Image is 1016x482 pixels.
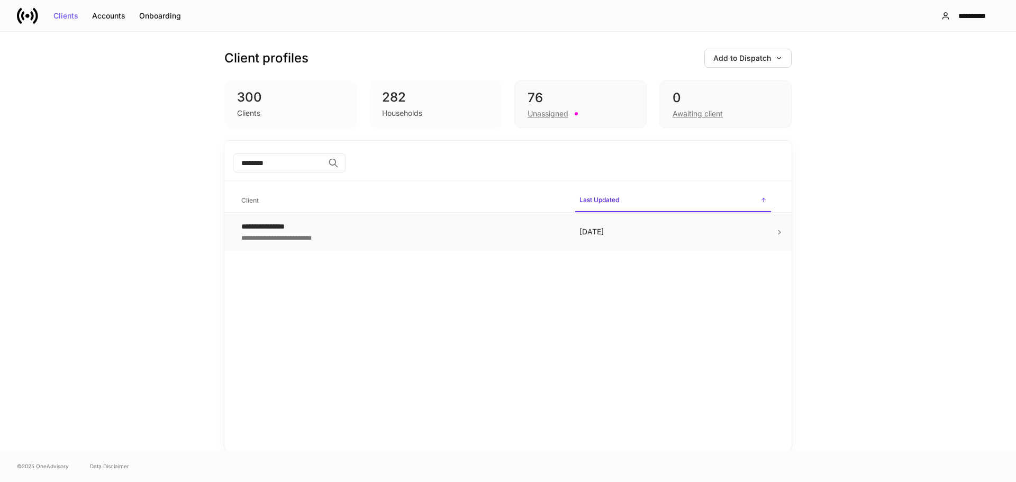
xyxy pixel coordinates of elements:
[673,89,778,106] div: 0
[237,108,260,119] div: Clients
[382,108,422,119] div: Households
[139,12,181,20] div: Onboarding
[237,89,344,106] div: 300
[514,80,647,128] div: 76Unassigned
[90,462,129,470] a: Data Disclaimer
[85,7,132,24] button: Accounts
[575,189,771,212] span: Last Updated
[528,89,633,106] div: 76
[132,7,188,24] button: Onboarding
[673,108,723,119] div: Awaiting client
[241,195,259,205] h6: Client
[47,7,85,24] button: Clients
[579,226,767,237] p: [DATE]
[579,195,619,205] h6: Last Updated
[713,54,783,62] div: Add to Dispatch
[237,190,567,212] span: Client
[17,462,69,470] span: © 2025 OneAdvisory
[528,108,568,119] div: Unassigned
[704,49,792,68] button: Add to Dispatch
[92,12,125,20] div: Accounts
[53,12,78,20] div: Clients
[659,80,792,128] div: 0Awaiting client
[382,89,489,106] div: 282
[224,50,309,67] h3: Client profiles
